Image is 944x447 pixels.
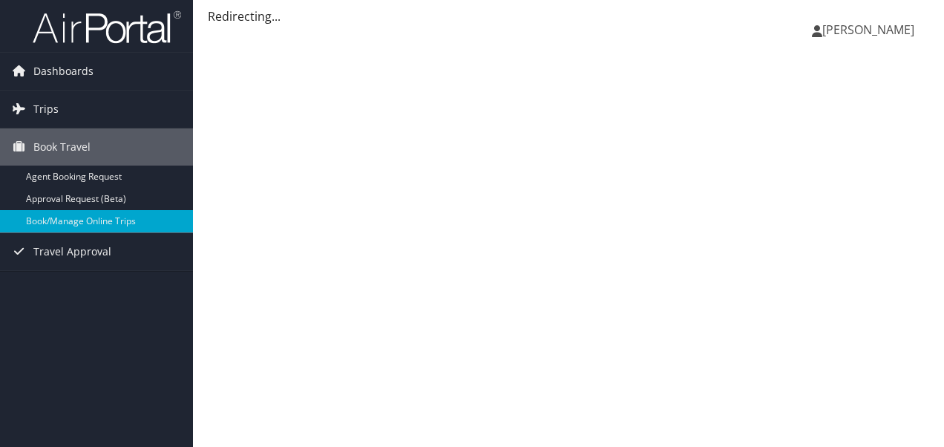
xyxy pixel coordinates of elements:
span: [PERSON_NAME] [822,22,914,38]
div: Redirecting... [208,7,929,25]
span: Dashboards [33,53,94,90]
span: Trips [33,91,59,128]
span: Book Travel [33,128,91,166]
img: airportal-logo.png [33,10,181,45]
a: [PERSON_NAME] [812,7,929,52]
span: Travel Approval [33,233,111,270]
